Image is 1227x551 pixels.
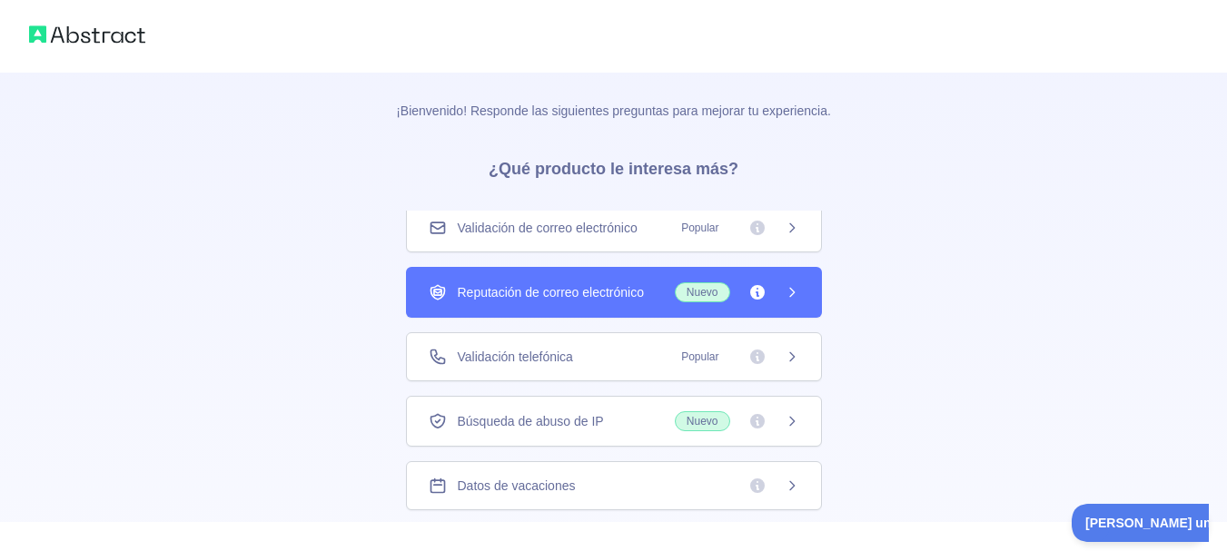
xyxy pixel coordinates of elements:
font: [PERSON_NAME] una pregunta [14,12,204,26]
img: Logotipo abstracto [29,22,145,47]
font: Nuevo [687,286,718,299]
font: ¡Bienvenido! Responde las siguientes preguntas para mejorar tu experiencia. [396,103,831,118]
font: Popular [681,350,718,363]
font: Búsqueda de abuso de IP [458,414,604,428]
font: Popular [681,221,718,234]
font: Validación telefónica [458,349,573,364]
font: ¿Qué producto le interesa más? [489,160,738,178]
iframe: Activar/desactivar soporte al cliente [1072,504,1209,542]
font: Reputación de correo electrónico [458,285,644,300]
font: Datos de vacaciones [458,478,576,493]
font: Nuevo [687,415,718,428]
font: Validación de correo electrónico [458,221,638,235]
